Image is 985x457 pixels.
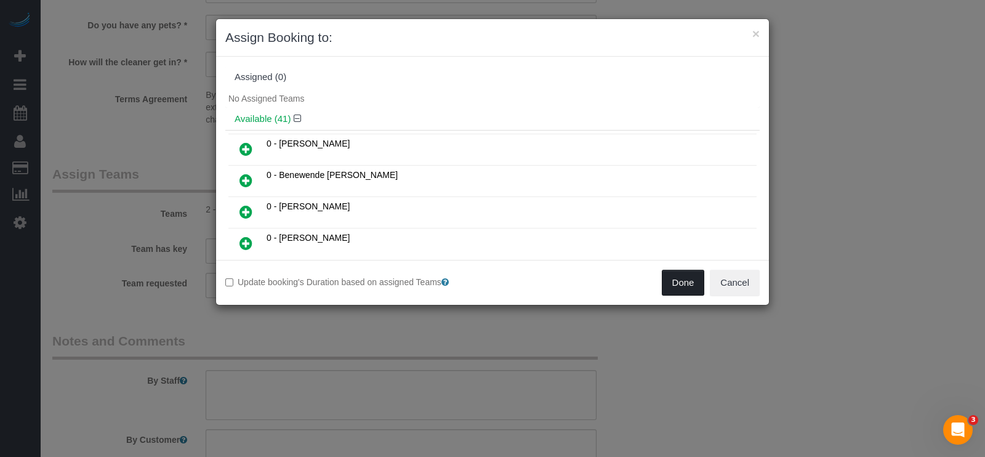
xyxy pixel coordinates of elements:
span: 0 - Benewende [PERSON_NAME] [267,170,398,180]
label: Update booking's Duration based on assigned Teams [225,276,483,288]
iframe: Intercom live chat [943,415,973,445]
h3: Assign Booking to: [225,28,760,47]
h4: Available (41) [235,114,750,124]
button: Cancel [710,270,760,296]
button: × [752,27,760,40]
span: 0 - [PERSON_NAME] [267,201,350,211]
button: Done [662,270,705,296]
input: Update booking's Duration based on assigned Teams [225,278,233,286]
span: 0 - [PERSON_NAME] [267,233,350,243]
span: 3 [968,415,978,425]
span: 0 - [PERSON_NAME] [267,139,350,148]
div: Assigned (0) [235,72,750,83]
span: No Assigned Teams [228,94,304,103]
